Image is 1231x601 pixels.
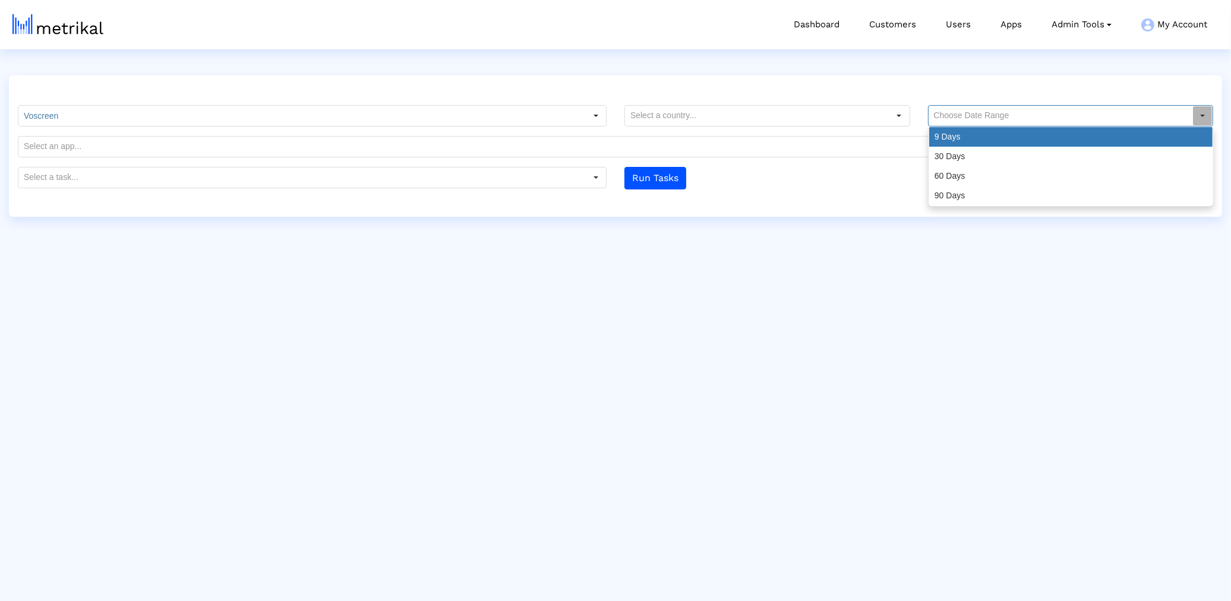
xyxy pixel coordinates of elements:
div: 9 Days [929,127,1213,147]
div: 60 Days [929,166,1213,186]
div: Select [1192,106,1213,126]
div: Select [586,167,606,188]
button: Run Tasks [624,167,686,189]
div: 30 Days [929,147,1213,166]
img: my-account-menu-icon.png [1141,18,1154,31]
div: Select [586,106,606,126]
img: metrical-logo-light.png [12,14,103,34]
div: 90 Days [929,186,1213,205]
div: Select [889,106,910,126]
